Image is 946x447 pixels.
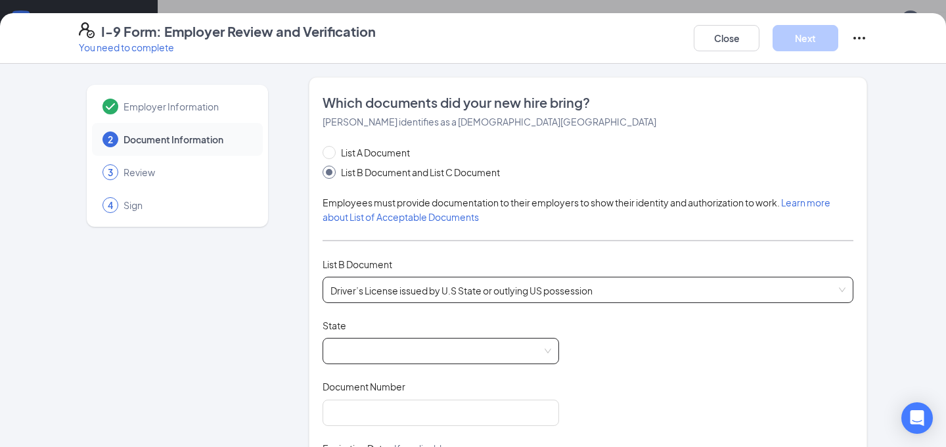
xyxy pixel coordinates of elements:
span: Employer Information [124,100,250,113]
span: Document Number [323,380,405,393]
span: List A Document [336,145,415,160]
svg: Checkmark [102,99,118,114]
span: List B Document and List C Document [336,165,505,179]
span: Sign [124,199,250,212]
span: 4 [108,199,113,212]
span: Review [124,166,250,179]
span: 2 [108,133,113,146]
button: Close [694,25,759,51]
h4: I-9 Form: Employer Review and Verification [101,22,376,41]
span: List B Document [323,258,392,270]
span: [PERSON_NAME] identifies as a [DEMOGRAPHIC_DATA][GEOGRAPHIC_DATA] [323,116,656,128]
span: Document Information [124,133,250,146]
span: 3 [108,166,113,179]
div: Open Intercom Messenger [901,402,933,434]
svg: Ellipses [851,30,867,46]
span: Driver’s License issued by U.S State or outlying US possession [330,277,845,302]
p: You need to complete [79,41,376,54]
span: Which documents did your new hire bring? [323,93,853,112]
span: State [323,319,346,332]
svg: FormI9EVerifyIcon [79,22,95,38]
button: Next [773,25,838,51]
span: Employees must provide documentation to their employers to show their identity and authorization ... [323,197,830,223]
